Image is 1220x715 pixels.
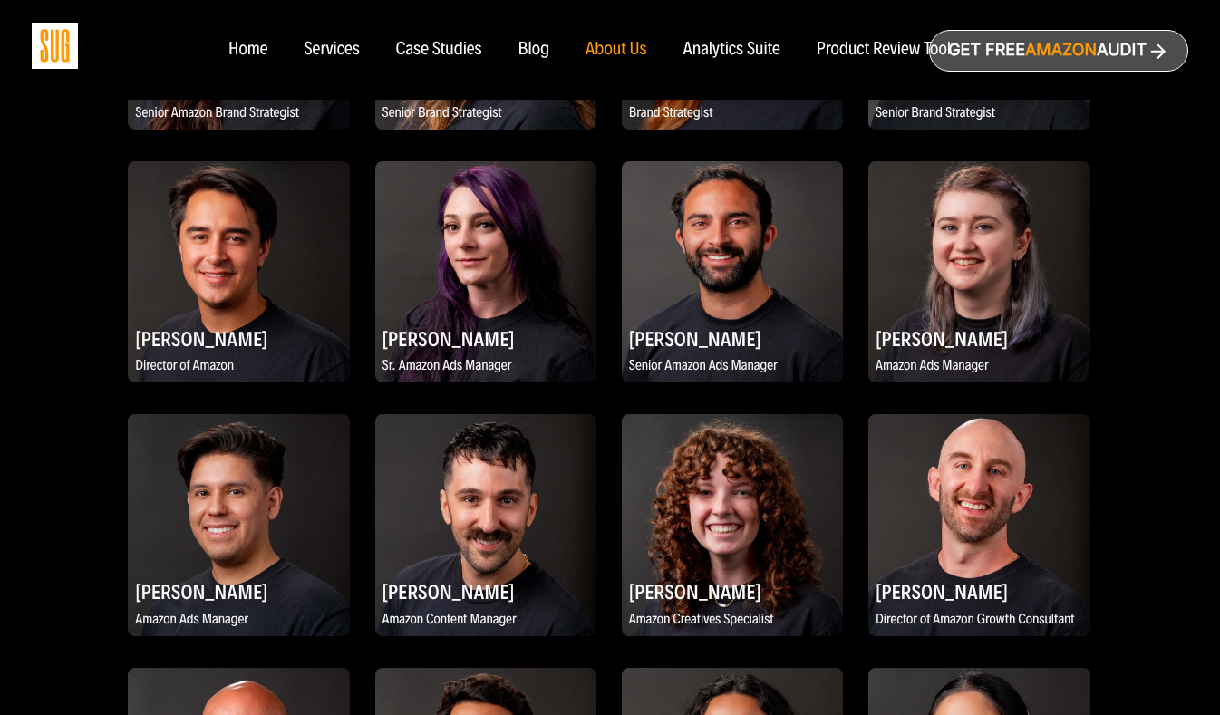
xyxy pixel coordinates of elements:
p: Amazon Content Manager [375,609,597,632]
a: Case Studies [396,40,482,60]
p: Senior Brand Strategist [375,102,597,125]
p: Senior Amazon Brand Strategist [128,102,350,125]
img: Anthony Hernandez, Senior Amazon Ads Manager [622,161,844,383]
p: Amazon Ads Manager [868,355,1090,378]
h2: [PERSON_NAME] [868,321,1090,356]
a: Analytics Suite [683,40,780,60]
p: Director of Amazon [128,355,350,378]
a: Services [304,40,359,60]
span: Amazon [1025,41,1097,60]
img: Patrick DeRiso, II, Amazon Content Manager [375,414,597,636]
img: Victor Farfan Baltazar, Amazon Ads Manager [128,414,350,636]
h2: [PERSON_NAME] [622,574,844,609]
img: Nikki Valles, Sr. Amazon Ads Manager [375,161,597,383]
p: Amazon Ads Manager [128,609,350,632]
h2: [PERSON_NAME] [868,574,1090,609]
p: Amazon Creatives Specialist [622,609,844,632]
h2: [PERSON_NAME] [128,574,350,609]
a: Blog [518,40,550,60]
p: Brand Strategist [622,102,844,125]
img: Alex Peck, Director of Amazon [128,161,350,383]
img: Chelsea Jaffe, Amazon Ads Manager [868,161,1090,383]
h2: [PERSON_NAME] [622,321,844,356]
p: Senior Brand Strategist [868,102,1090,125]
a: Get freeAmazonAudit [929,30,1188,72]
a: Product Review Tool [817,40,951,60]
h2: [PERSON_NAME] [375,574,597,609]
a: About Us [586,40,647,60]
img: Sug [32,23,78,69]
img: David Allen, Director of Amazon Growth Consultant [868,414,1090,636]
p: Director of Amazon Growth Consultant [868,609,1090,632]
h2: [PERSON_NAME] [128,321,350,356]
p: Sr. Amazon Ads Manager [375,355,597,378]
img: Anna Butts, Amazon Creatives Specialist [622,414,844,636]
a: Home [228,40,267,60]
p: Senior Amazon Ads Manager [622,355,844,378]
h2: [PERSON_NAME] [375,321,597,356]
